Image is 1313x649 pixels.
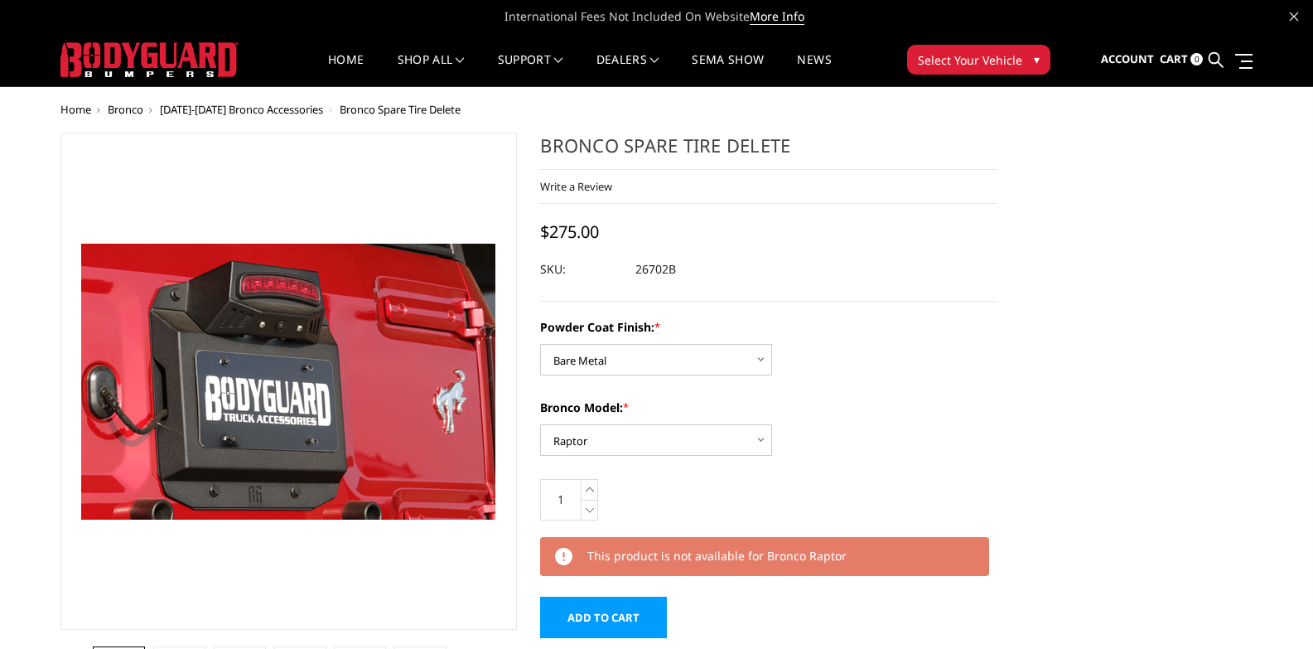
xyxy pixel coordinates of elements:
[60,133,518,630] a: Bronco Spare Tire Delete
[797,54,831,86] a: News
[635,254,676,284] dd: 26702B
[1230,569,1313,649] iframe: Chat Widget
[108,102,143,117] a: Bronco
[540,318,997,336] label: Powder Coat Finish:
[498,54,563,86] a: Support
[1160,37,1203,82] a: Cart 0
[540,220,599,243] span: $275.00
[1190,53,1203,65] span: 0
[540,133,997,170] h1: Bronco Spare Tire Delete
[540,597,667,638] input: Add to Cart
[596,54,659,86] a: Dealers
[340,102,461,117] span: Bronco Spare Tire Delete
[160,102,323,117] a: [DATE]-[DATE] Bronco Accessories
[1034,51,1040,68] span: ▾
[540,399,997,416] label: Bronco Model:
[60,42,239,77] img: BODYGUARD BUMPERS
[398,54,465,86] a: shop all
[692,54,764,86] a: SEMA Show
[918,51,1022,69] span: Select Your Vehicle
[1160,51,1188,66] span: Cart
[1101,51,1154,66] span: Account
[60,102,91,117] a: Home
[587,546,976,567] p: This product is not available for Bronco Raptor
[750,8,804,25] a: More Info
[540,254,623,284] dt: SKU:
[328,54,364,86] a: Home
[907,45,1050,75] button: Select Your Vehicle
[1101,37,1154,82] a: Account
[540,179,612,194] a: Write a Review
